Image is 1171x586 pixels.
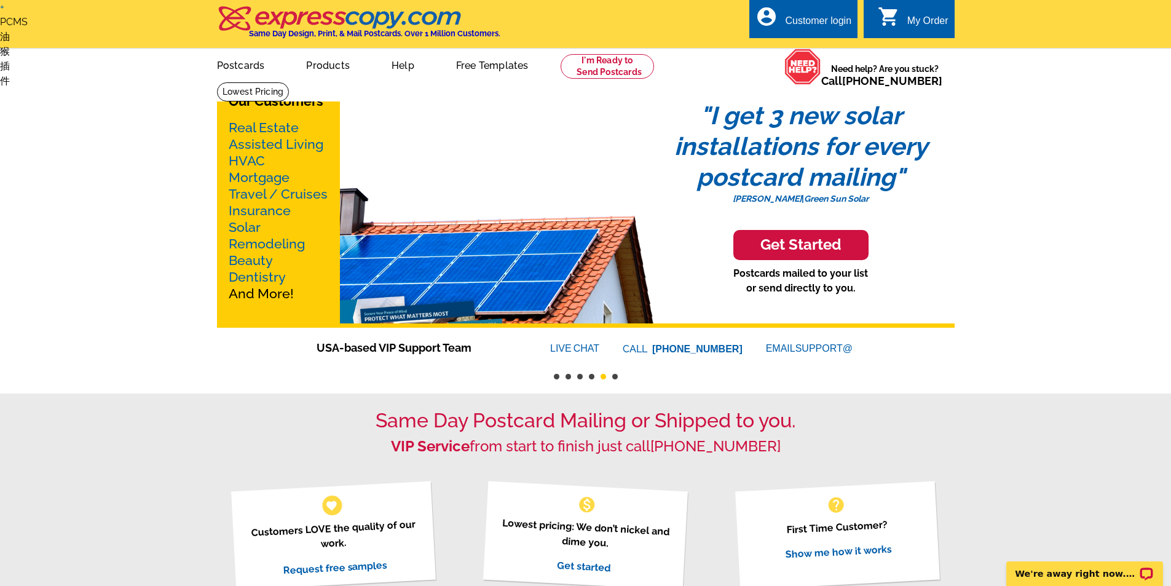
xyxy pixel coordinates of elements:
h4: Same Day Design, Print, & Mail Postcards. Over 1 Million Customers. [249,29,500,38]
i: account_circle [755,6,778,28]
span: Need help? Are you stuck? [821,63,948,87]
p: Postcards mailed to your list or send directly to you. [733,266,868,296]
h2: from start to finish just call [217,438,955,456]
a: Real Estate [229,120,299,135]
a: Show me how it works [785,543,892,560]
a: [PHONE_NUMBER] [652,344,743,354]
p: Lowest pricing: We don’t nickel and dime you. [499,515,672,554]
div: Customer login [785,15,851,33]
p: Customers LOVE the quality of our work. [246,517,420,555]
span: USA-based VIP Support Team [317,339,513,356]
a: shopping_cart My Order [878,14,948,29]
h3: Get Started [749,236,853,254]
button: 6 of 6 [612,374,618,379]
font: CALL [623,342,649,357]
a: Remodeling [229,236,305,251]
a: account_circle Customer login [755,14,851,29]
a: Products [286,50,369,79]
a: Free Templates [436,50,548,79]
font: SUPPORT@ [795,341,854,356]
a: Solar [229,220,261,235]
button: 4 of 6 [589,374,594,379]
font: LIVE [550,341,574,356]
button: 3 of 6 [577,374,583,379]
p: | [647,192,955,205]
span: favorite [325,499,338,512]
button: 5 of 6 [601,374,606,379]
button: 2 of 6 [566,374,571,379]
p: And More! [229,119,328,302]
a: Request free samples [283,559,388,576]
a: Dentistry [229,269,286,285]
strong: VIP Service [391,437,470,455]
em: Green Sun Solar [804,194,869,204]
img: help [784,49,821,85]
a: Help [372,50,434,79]
a: Same Day Design, Print, & Mail Postcards. Over 1 Million Customers. [217,15,500,38]
span: Call [821,74,942,87]
em: [PERSON_NAME] [733,194,802,204]
a: Travel / Cruises [229,186,328,202]
a: [PHONE_NUMBER] [842,74,942,87]
a: Get started [557,559,611,574]
a: EMAILSUPPORT@ [766,343,854,354]
a: HVAC [229,153,265,168]
span: monetization_on [577,495,597,515]
a: Get Started [647,230,955,260]
p: First Time Customer? [751,515,924,539]
a: Beauty [229,253,273,268]
button: 1 of 6 [554,374,559,379]
a: Postcards [197,50,285,79]
a: LIVECHAT [550,343,599,354]
a: Mortgage [229,170,290,185]
i: shopping_cart [878,6,900,28]
h1: Same Day Postcard Mailing or Shipped to you. [217,409,955,432]
div: My Order [907,15,948,33]
em: "I get 3 new solar installations for every postcard mailing" [674,101,928,191]
a: Assisted Living [229,137,323,152]
span: help [826,495,846,515]
iframe: LiveChat chat widget [998,547,1171,586]
a: [PHONE_NUMBER] [650,437,781,455]
a: Insurance [229,203,291,218]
